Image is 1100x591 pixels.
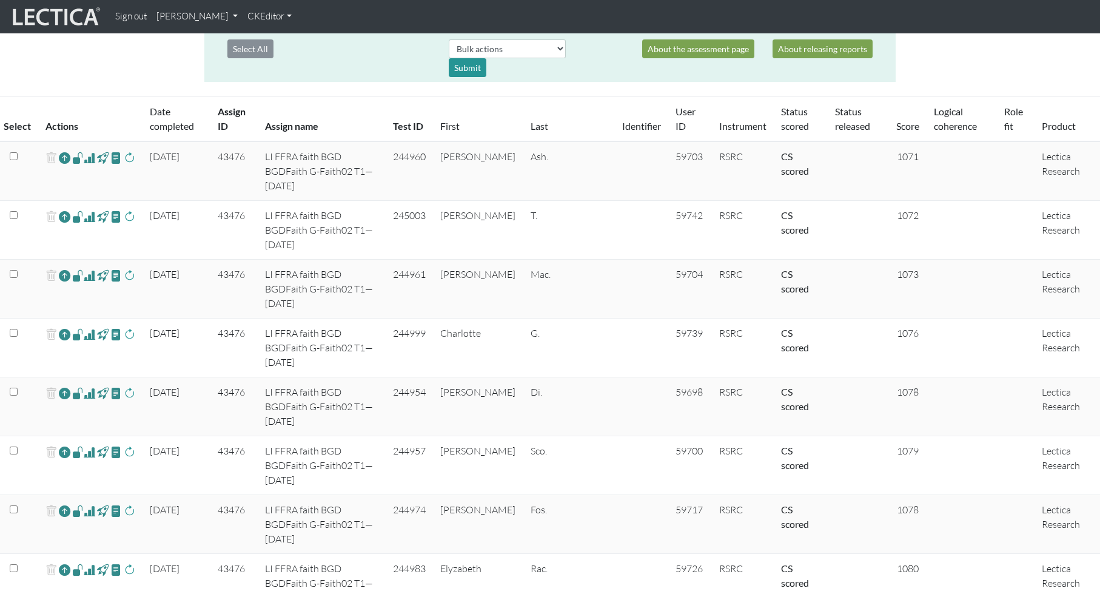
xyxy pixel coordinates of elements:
[97,386,109,400] span: view
[110,327,122,341] span: view
[433,260,523,319] td: [PERSON_NAME]
[258,436,385,495] td: LI FFRA faith BGD BGDFaith G-Faith02 T1—[DATE]
[835,106,870,132] a: Status released
[1035,260,1100,319] td: Lectica Research
[433,495,523,554] td: [PERSON_NAME]
[668,260,712,319] td: 59704
[243,5,297,29] a: CKEditor
[386,377,433,436] td: 244954
[110,5,152,29] a: Sign out
[72,562,84,576] span: view
[97,562,109,576] span: view
[210,141,258,201] td: 43476
[110,445,122,459] span: view
[668,201,712,260] td: 59742
[124,445,135,459] span: rescore
[386,97,433,142] th: Test ID
[227,39,273,58] button: Select All
[523,141,615,201] td: Ash.
[1035,436,1100,495] td: Lectica Research
[210,377,258,436] td: 43476
[1004,106,1023,132] a: Role fit
[59,326,70,343] a: Reopen
[440,120,460,132] a: First
[124,268,135,283] span: rescore
[143,436,210,495] td: [DATE]
[97,327,109,341] span: view
[258,495,385,554] td: LI FFRA faith BGD BGDFaith G-Faith02 T1—[DATE]
[531,120,548,132] a: Last
[668,141,712,201] td: 59703
[523,260,615,319] td: Mac.
[143,319,210,377] td: [DATE]
[59,267,70,285] a: Reopen
[110,150,122,164] span: view
[38,97,143,142] th: Actions
[84,504,95,518] span: Analyst score
[934,106,977,132] a: Logical coherence
[72,504,84,518] span: view
[433,201,523,260] td: [PERSON_NAME]
[897,268,919,280] span: 1073
[897,445,919,457] span: 1079
[523,377,615,436] td: Di.
[124,209,135,224] span: rescore
[258,201,385,260] td: LI FFRA faith BGD BGDFaith G-Faith02 T1—[DATE]
[45,149,57,167] span: delete
[781,327,809,353] a: Completed = assessment has been completed; CS scored = assessment has been CLAS scored; LS scored...
[124,562,135,577] span: rescore
[386,436,433,495] td: 244957
[97,209,109,223] span: view
[72,445,84,459] span: view
[719,120,766,132] a: Instrument
[210,260,258,319] td: 43476
[712,260,774,319] td: RSRC
[433,141,523,201] td: [PERSON_NAME]
[1042,120,1076,132] a: Product
[210,319,258,377] td: 43476
[433,319,523,377] td: Charlotte
[59,385,70,402] a: Reopen
[10,5,101,29] img: lecticalive
[781,106,809,132] a: Status scored
[1035,495,1100,554] td: Lectica Research
[781,562,809,589] a: Completed = assessment has been completed; CS scored = assessment has been CLAS scored; LS scored...
[712,201,774,260] td: RSRC
[72,150,84,164] span: view
[523,495,615,554] td: Fos.
[781,445,809,471] a: Completed = assessment has been completed; CS scored = assessment has been CLAS scored; LS scored...
[45,267,57,285] span: delete
[712,495,774,554] td: RSRC
[386,260,433,319] td: 244961
[622,120,661,132] a: Identifier
[258,260,385,319] td: LI FFRA faith BGD BGDFaith G-Faith02 T1—[DATE]
[712,319,774,377] td: RSRC
[110,562,122,576] span: view
[45,385,57,402] span: delete
[523,201,615,260] td: T.
[97,445,109,459] span: view
[45,561,57,579] span: delete
[143,201,210,260] td: [DATE]
[897,504,919,516] span: 1078
[72,386,84,400] span: view
[210,97,258,142] th: Assign ID
[143,141,210,201] td: [DATE]
[258,377,385,436] td: LI FFRA faith BGD BGDFaith G-Faith02 T1—[DATE]
[59,561,70,579] a: Reopen
[84,268,95,283] span: Analyst score
[45,502,57,520] span: delete
[72,209,84,223] span: view
[449,58,486,77] div: Submit
[668,377,712,436] td: 59698
[781,504,809,530] a: Completed = assessment has been completed; CS scored = assessment has been CLAS scored; LS scored...
[386,495,433,554] td: 244974
[84,445,95,459] span: Analyst score
[84,562,95,577] span: Analyst score
[143,377,210,436] td: [DATE]
[152,5,243,29] a: [PERSON_NAME]
[781,268,809,294] a: Completed = assessment has been completed; CS scored = assessment has been CLAS scored; LS scored...
[1035,141,1100,201] td: Lectica Research
[781,386,809,412] a: Completed = assessment has been completed; CS scored = assessment has been CLAS scored; LS scored...
[97,150,109,164] span: view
